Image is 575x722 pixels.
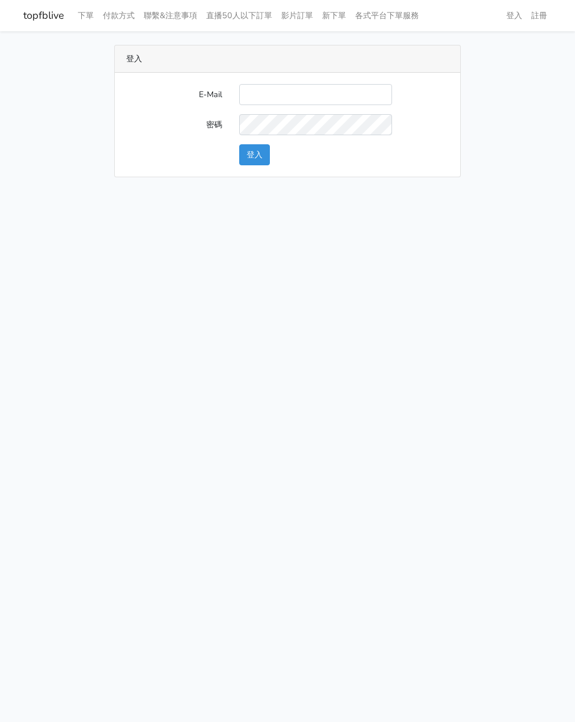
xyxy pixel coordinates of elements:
button: 登入 [239,144,270,165]
a: 登入 [502,5,527,27]
a: 各式平台下單服務 [351,5,423,27]
a: 新下單 [318,5,351,27]
a: 下單 [73,5,98,27]
a: topfblive [23,5,64,27]
a: 直播50人以下訂單 [202,5,277,27]
label: 密碼 [118,114,231,135]
a: 影片訂單 [277,5,318,27]
a: 註冊 [527,5,552,27]
a: 付款方式 [98,5,139,27]
a: 聯繫&注意事項 [139,5,202,27]
div: 登入 [115,45,460,73]
label: E-Mail [118,84,231,105]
